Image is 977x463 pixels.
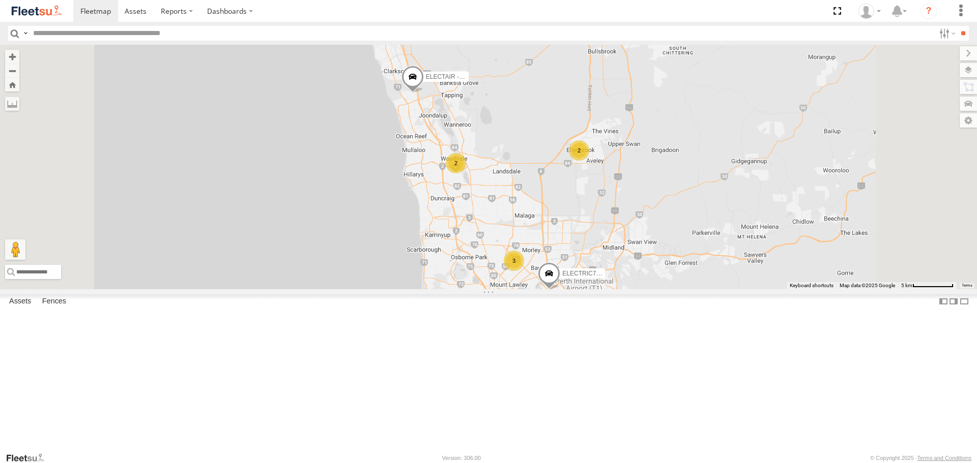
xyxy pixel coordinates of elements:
button: Zoom Home [5,78,19,91]
label: Fences [37,295,71,309]
div: 2 [446,153,466,173]
span: ELECTRIC7 - [PERSON_NAME] [562,270,651,277]
i: ? [921,3,937,19]
a: Terms (opens in new tab) [962,283,972,287]
label: Search Query [21,26,30,41]
div: Wayne Betts [855,4,884,19]
label: Dock Summary Table to the Right [949,294,959,309]
a: Visit our Website [6,453,52,463]
button: Zoom in [5,50,19,64]
div: 3 [504,251,524,271]
label: Assets [4,295,36,309]
label: Hide Summary Table [959,294,969,309]
label: Measure [5,97,19,111]
button: Map Scale: 5 km per 77 pixels [898,282,957,289]
a: Terms and Conditions [917,455,971,461]
label: Search Filter Options [935,26,957,41]
span: 5 km [901,283,912,288]
label: Map Settings [960,113,977,128]
button: Zoom out [5,64,19,78]
div: © Copyright 2025 - [870,455,971,461]
span: ELECTAIR - Riaan [426,74,477,81]
button: Drag Pegman onto the map to open Street View [5,239,25,260]
span: Map data ©2025 Google [840,283,895,288]
label: Dock Summary Table to the Left [938,294,949,309]
button: Keyboard shortcuts [790,282,834,289]
div: Version: 306.00 [442,455,481,461]
div: 2 [569,140,589,161]
img: fleetsu-logo-horizontal.svg [10,4,63,18]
